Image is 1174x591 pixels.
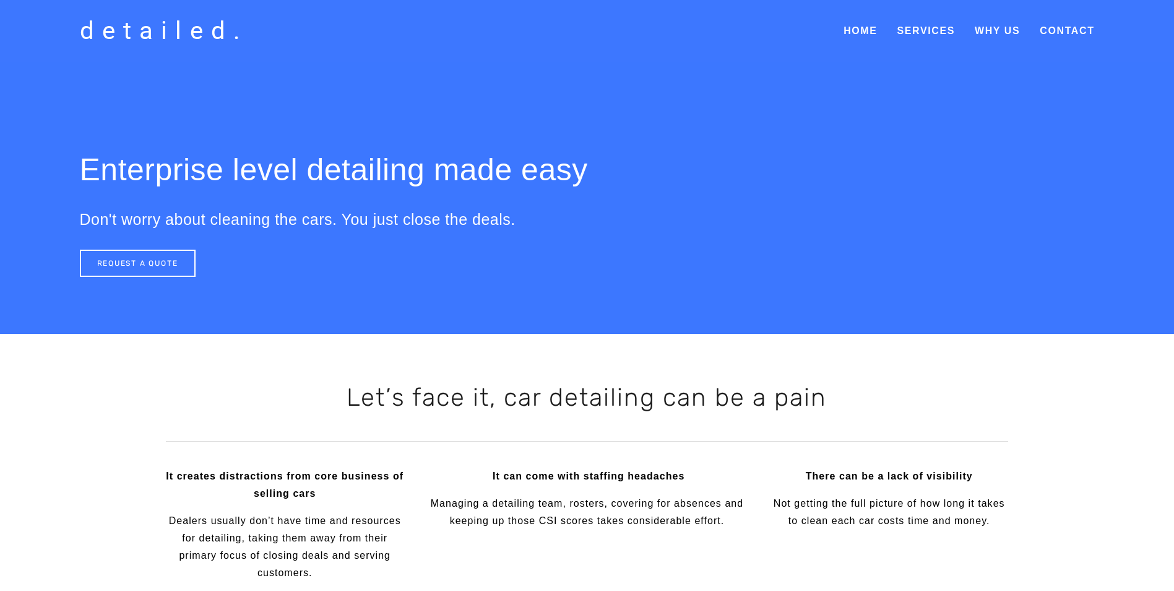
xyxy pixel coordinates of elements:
h1: Enterprise level detailing made easy [80,151,663,190]
a: detailed. [74,12,255,50]
a: Contact [1040,20,1094,42]
p: Not getting the full picture of how long it takes to clean each car costs time and money. [770,495,1008,530]
a: Why Us [975,25,1020,36]
h3: Don't worry about cleaning the cars. You just close the deals. [80,210,663,229]
a: Home [844,20,877,42]
a: REQUEST A QUOTE [80,250,196,277]
p: Managing a detailing team, rosters, covering for absences and keeping up those CSI scores takes c... [425,495,749,530]
strong: It can come with staffing headaches [493,471,684,481]
h2: Let’s face it, car detailing can be a pain [166,380,1008,415]
strong: There can be a lack of visibility [806,471,973,481]
strong: It creates distractions from core business of selling cars [166,471,407,499]
p: Dealers usually don’t have time and resources for detailing, taking them away from their primary ... [166,512,404,582]
a: Services [897,25,955,36]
